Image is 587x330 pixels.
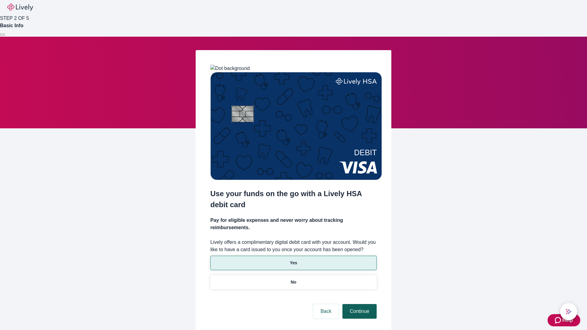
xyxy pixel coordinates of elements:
button: Yes [210,256,377,270]
label: Lively offers a complimentary digital debit card with your account. Would you like to have a card... [210,239,377,253]
button: No [210,275,377,289]
button: Continue [342,304,377,319]
img: Lively [7,4,33,11]
p: Yes [290,260,297,266]
h4: Pay for eligible expenses and never worry about tracking reimbursements. [210,217,377,231]
svg: Zendesk support icon [555,317,562,324]
button: Zendesk support iconHelp [548,314,580,326]
img: Dot background [210,65,250,72]
svg: Lively AI Assistant [566,309,572,315]
p: No [291,279,297,285]
img: Debit card [210,72,382,180]
h2: Use your funds on the go with a Lively HSA debit card [210,188,377,210]
button: Back [313,304,339,319]
button: chat [560,303,577,320]
span: Help [562,317,573,324]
